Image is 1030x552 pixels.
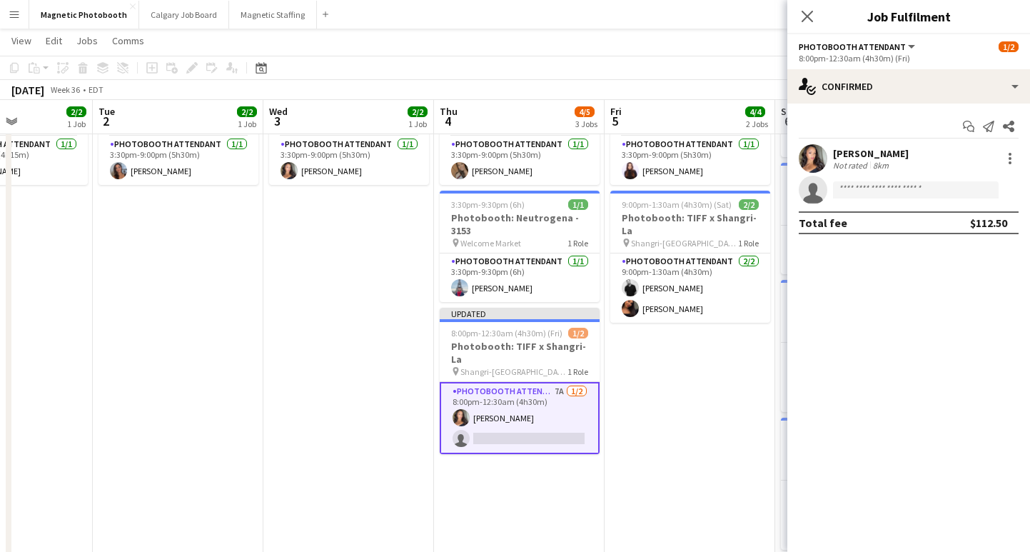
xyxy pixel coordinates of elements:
[631,238,738,249] span: Shangri-[GEOGRAPHIC_DATA]
[568,328,588,338] span: 1/2
[781,226,941,274] app-card-role: Photobooth Attendant1/110:45am-6:00pm (7h15m)[PERSON_NAME]
[229,1,317,29] button: Magnetic Staffing
[781,301,941,326] h3: [PERSON_NAME] Bar Mitzvah #1 - 3054
[47,84,83,95] span: Week 36
[408,106,428,117] span: 2/2
[451,199,525,210] span: 3:30pm-9:30pm (6h)
[11,83,44,97] div: [DATE]
[610,136,770,185] app-card-role: Photobooth Attendant1/13:30pm-9:00pm (5h30m)[PERSON_NAME]
[781,184,941,209] h3: Photobooth: Neutrogena - 3153
[999,41,1019,52] span: 1/2
[575,119,597,129] div: 3 Jobs
[779,113,797,129] span: 6
[408,119,427,129] div: 1 Job
[66,106,86,117] span: 2/2
[610,105,622,118] span: Fri
[781,163,941,274] app-job-card: 10:45am-6:00pm (7h15m)1/1Photobooth: Neutrogena - 3153 Welcome Market1 RolePhotobooth Attendant1/...
[440,191,600,302] app-job-card: 3:30pm-9:30pm (6h)1/1Photobooth: Neutrogena - 3153 Welcome Market1 RolePhotobooth Attendant1/13:3...
[89,84,103,95] div: EDT
[267,113,288,129] span: 3
[568,199,588,210] span: 1/1
[29,1,139,29] button: Magnetic Photobooth
[451,328,562,338] span: 8:00pm-12:30am (4h30m) (Fri)
[269,136,429,185] app-card-role: Photobooth Attendant1/13:30pm-9:00pm (5h30m)[PERSON_NAME]
[575,106,595,117] span: 4/5
[440,105,458,118] span: Thu
[787,7,1030,26] h3: Job Fulfilment
[799,41,917,52] button: Photobooth Attendant
[238,119,256,129] div: 1 Job
[106,31,150,50] a: Comms
[6,31,37,50] a: View
[440,340,600,366] h3: Photobooth: TIFF x Shangri-La
[738,238,759,249] span: 1 Role
[746,119,768,129] div: 2 Jobs
[269,105,288,118] span: Wed
[745,106,765,117] span: 4/4
[460,366,567,377] span: Shangri-[GEOGRAPHIC_DATA]
[781,343,941,412] app-card-role: Photobooth Attendant2/25:30pm-11:30pm (6h)[PERSON_NAME][PERSON_NAME]
[970,216,1007,230] div: $112.50
[567,238,588,249] span: 1 Role
[139,1,229,29] button: Calgary Job Board
[781,418,941,550] app-job-card: 9:00pm-1:30am (4h30m) (Sun)2/2Photobooth: TIFF x Shangri-La Shangri-[GEOGRAPHIC_DATA]1 RolePhotob...
[440,211,600,237] h3: Photobooth: Neutrogena - 3153
[460,238,521,249] span: Welcome Market
[799,53,1019,64] div: 8:00pm-12:30am (4h30m) (Fri)
[833,147,909,160] div: [PERSON_NAME]
[870,160,892,171] div: 8km
[781,105,797,118] span: Sat
[781,438,941,464] h3: Photobooth: TIFF x Shangri-La
[799,216,847,230] div: Total fee
[438,113,458,129] span: 4
[99,136,258,185] app-card-role: Photobooth Attendant1/13:30pm-9:00pm (5h30m)[PERSON_NAME]
[781,280,941,412] app-job-card: 5:30pm-11:30pm (6h)2/2[PERSON_NAME] Bar Mitzvah #1 - 3054 Oakdale Golf & Country Club1 RolePhotob...
[440,308,600,319] div: Updated
[46,34,62,47] span: Edit
[610,254,770,323] app-card-role: Photobooth Attendant2/29:00pm-1:30am (4h30m)[PERSON_NAME][PERSON_NAME]
[787,69,1030,104] div: Confirmed
[67,119,86,129] div: 1 Job
[739,199,759,210] span: 2/2
[610,191,770,323] app-job-card: 9:00pm-1:30am (4h30m) (Sat)2/2Photobooth: TIFF x Shangri-La Shangri-[GEOGRAPHIC_DATA]1 RolePhotob...
[622,199,732,210] span: 9:00pm-1:30am (4h30m) (Sat)
[799,41,906,52] span: Photobooth Attendant
[781,481,941,550] app-card-role: Photobooth Attendant2/29:00pm-1:30am (4h30m)[PERSON_NAME][PERSON_NAME]
[71,31,103,50] a: Jobs
[40,31,68,50] a: Edit
[440,136,600,185] app-card-role: Photobooth Attendant1/13:30pm-9:00pm (5h30m)[PERSON_NAME]
[112,34,144,47] span: Comms
[608,113,622,129] span: 5
[440,254,600,302] app-card-role: Photobooth Attendant1/13:30pm-9:30pm (6h)[PERSON_NAME]
[76,34,98,47] span: Jobs
[237,106,257,117] span: 2/2
[11,34,31,47] span: View
[567,366,588,377] span: 1 Role
[440,382,600,454] app-card-role: Photobooth Attendant7A1/28:00pm-12:30am (4h30m)[PERSON_NAME]
[440,308,600,454] app-job-card: Updated8:00pm-12:30am (4h30m) (Fri)1/2Photobooth: TIFF x Shangri-La Shangri-[GEOGRAPHIC_DATA]1 Ro...
[96,113,115,129] span: 2
[833,160,870,171] div: Not rated
[99,105,115,118] span: Tue
[610,211,770,237] h3: Photobooth: TIFF x Shangri-La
